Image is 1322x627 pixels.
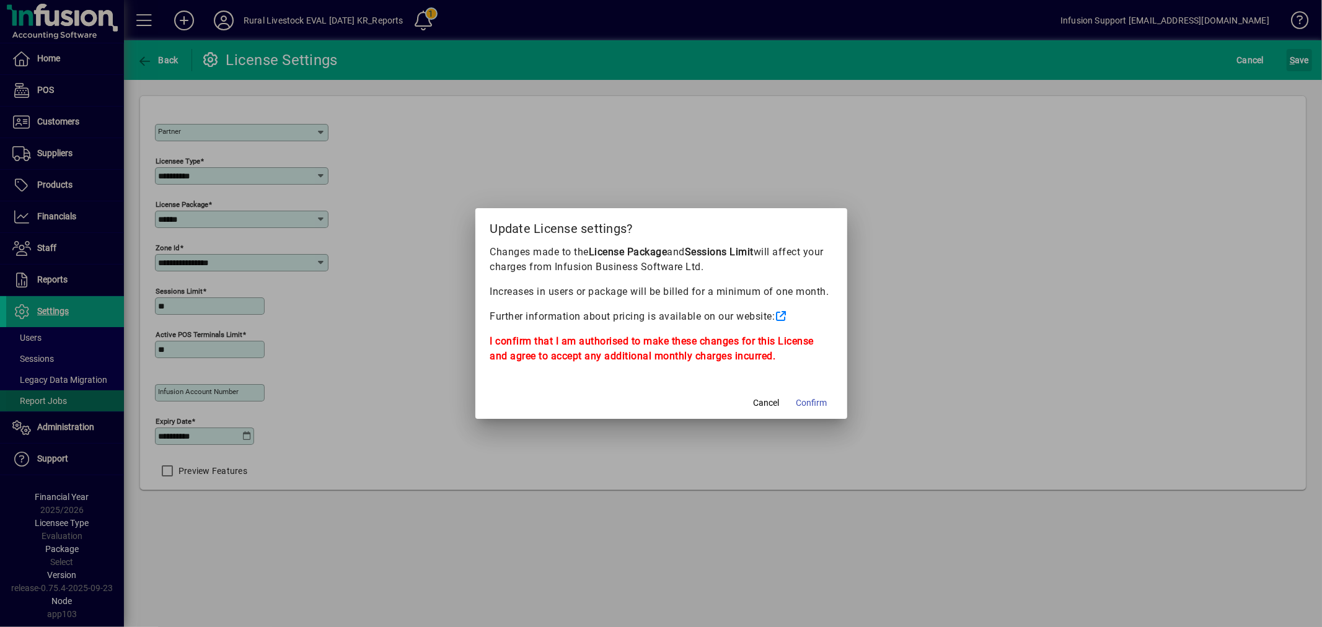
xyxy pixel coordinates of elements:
b: I confirm that I am authorised to make these changes for this License and agree to accept any add... [490,335,814,362]
p: Increases in users or package will be billed for a minimum of one month. [490,284,832,299]
p: Further information about pricing is available on our website: [490,309,832,324]
p: Changes made to the and will affect your charges from Infusion Business Software Ltd. [490,245,832,274]
button: Cancel [747,392,787,414]
button: Confirm [791,392,832,414]
span: Confirm [796,397,827,410]
h2: Update License settings? [475,208,847,244]
b: Sessions Limit [685,246,754,258]
b: License Package [589,246,668,258]
span: Cancel [754,397,780,410]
